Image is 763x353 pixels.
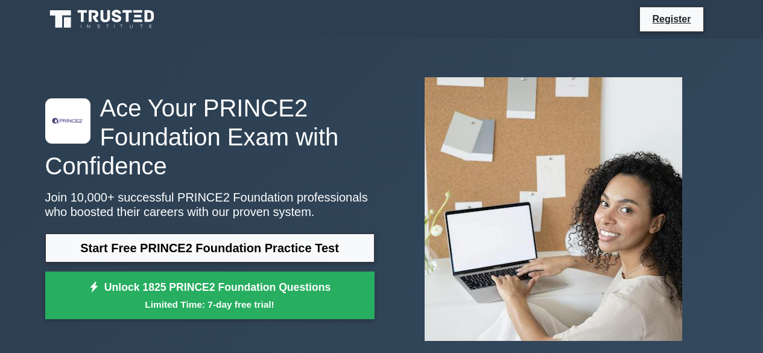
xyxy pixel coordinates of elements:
[60,297,359,311] small: Limited Time: 7-day free trial!
[45,234,375,262] a: Start Free PRINCE2 Foundation Practice Test
[45,272,375,320] a: Unlock 1825 PRINCE2 Foundation QuestionsLimited Time: 7-day free trial!
[645,11,698,27] a: Register
[45,190,375,219] p: Join 10,000+ successful PRINCE2 Foundation professionals who boosted their careers with our prove...
[45,94,375,180] h1: Ace Your PRINCE2 Foundation Exam with Confidence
